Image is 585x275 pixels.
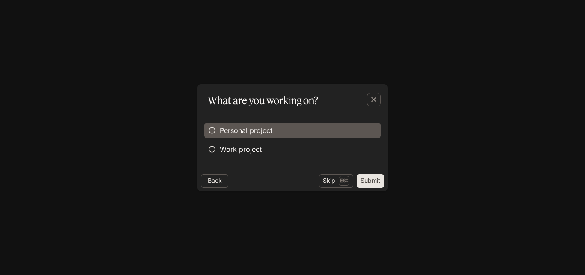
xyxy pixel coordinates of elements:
p: Esc [339,176,349,185]
button: Back [201,174,228,188]
p: What are you working on? [208,93,318,108]
span: Work project [220,144,262,154]
button: SkipEsc [319,174,353,188]
button: Submit [357,174,384,188]
span: Personal project [220,125,272,136]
